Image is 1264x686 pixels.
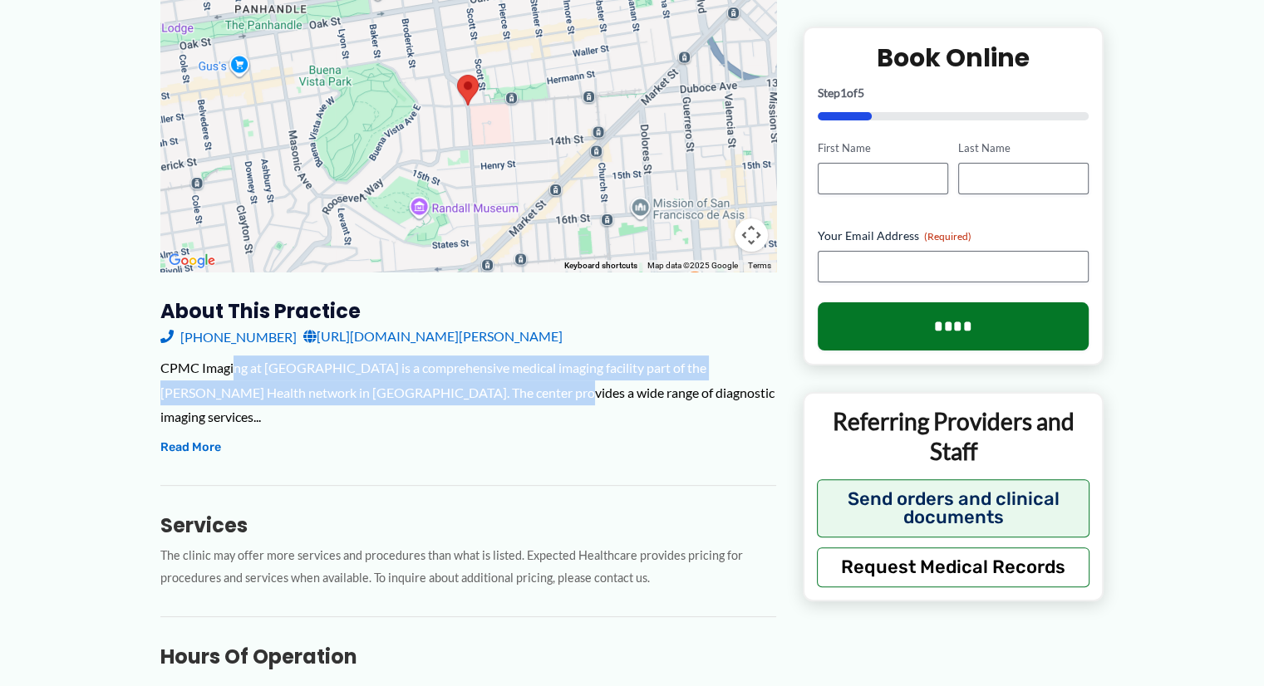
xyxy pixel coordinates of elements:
[818,140,948,156] label: First Name
[647,261,738,270] span: Map data ©2025 Google
[165,250,219,272] img: Google
[817,546,1090,586] button: Request Medical Records
[160,438,221,458] button: Read More
[817,406,1090,467] p: Referring Providers and Staff
[165,250,219,272] a: Open this area in Google Maps (opens a new window)
[564,260,637,272] button: Keyboard shortcuts
[160,545,776,590] p: The clinic may offer more services and procedures than what is listed. Expected Healthcare provid...
[818,228,1089,244] label: Your Email Address
[840,86,847,100] span: 1
[160,644,776,669] h3: Hours of Operation
[160,324,297,349] a: [PHONE_NUMBER]
[748,261,771,270] a: Terms (opens in new tab)
[858,86,864,100] span: 5
[160,512,776,538] h3: Services
[160,298,776,324] h3: About this practice
[817,478,1090,537] button: Send orders and clinical documents
[735,218,768,252] button: Map camera controls
[303,324,563,349] a: [URL][DOMAIN_NAME][PERSON_NAME]
[924,230,971,243] span: (Required)
[160,355,776,429] div: CPMC Imaging at [GEOGRAPHIC_DATA] is a comprehensive medical imaging facility part of the [PERSON...
[818,42,1089,74] h2: Book Online
[818,87,1089,99] p: Step of
[958,140,1089,156] label: Last Name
